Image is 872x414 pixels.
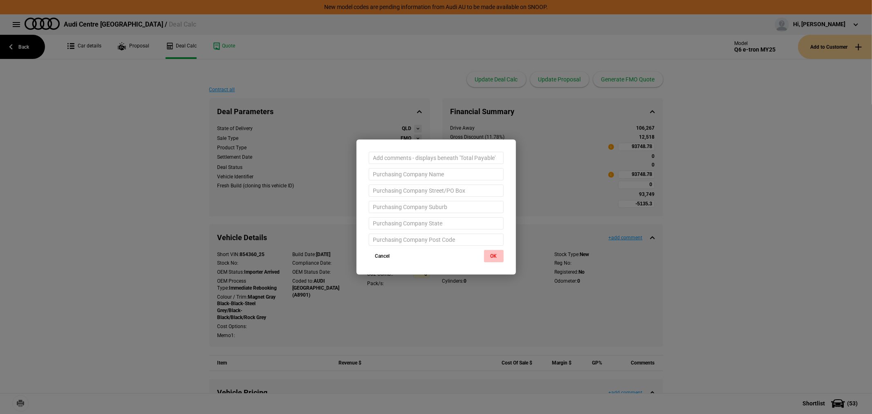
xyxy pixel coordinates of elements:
button: OK [484,250,504,262]
input: Purchasing Company State [369,217,504,229]
input: Purchasing Company Name [369,168,504,180]
button: Cancel [369,250,397,262]
input: Purchasing Company Suburb [369,201,504,213]
input: Add comments - displays beneath 'Total Payable' [369,152,504,164]
input: Purchasing Company Post Code [369,234,504,246]
input: Purchasing Company Street/PO Box [369,184,504,197]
